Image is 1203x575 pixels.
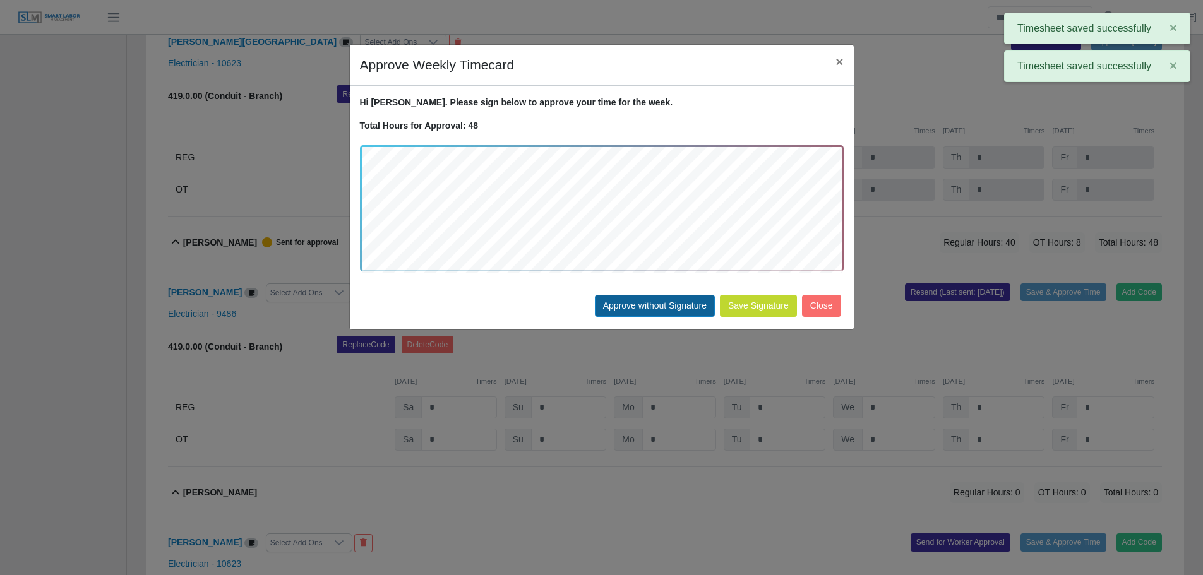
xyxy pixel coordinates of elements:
button: Close [825,45,853,78]
button: Save Signature [720,295,797,317]
strong: Hi [PERSON_NAME]. Please sign below to approve your time for the week. [360,97,673,107]
button: Close [802,295,841,317]
h4: Approve Weekly Timecard [360,55,515,75]
span: × [1170,58,1177,73]
div: Timesheet saved successfully [1004,13,1190,44]
strong: Total Hours for Approval: 48 [360,121,478,131]
div: Timesheet saved successfully [1004,50,1190,82]
button: Approve without Signature [595,295,715,317]
span: × [835,54,843,69]
span: × [1170,20,1177,35]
